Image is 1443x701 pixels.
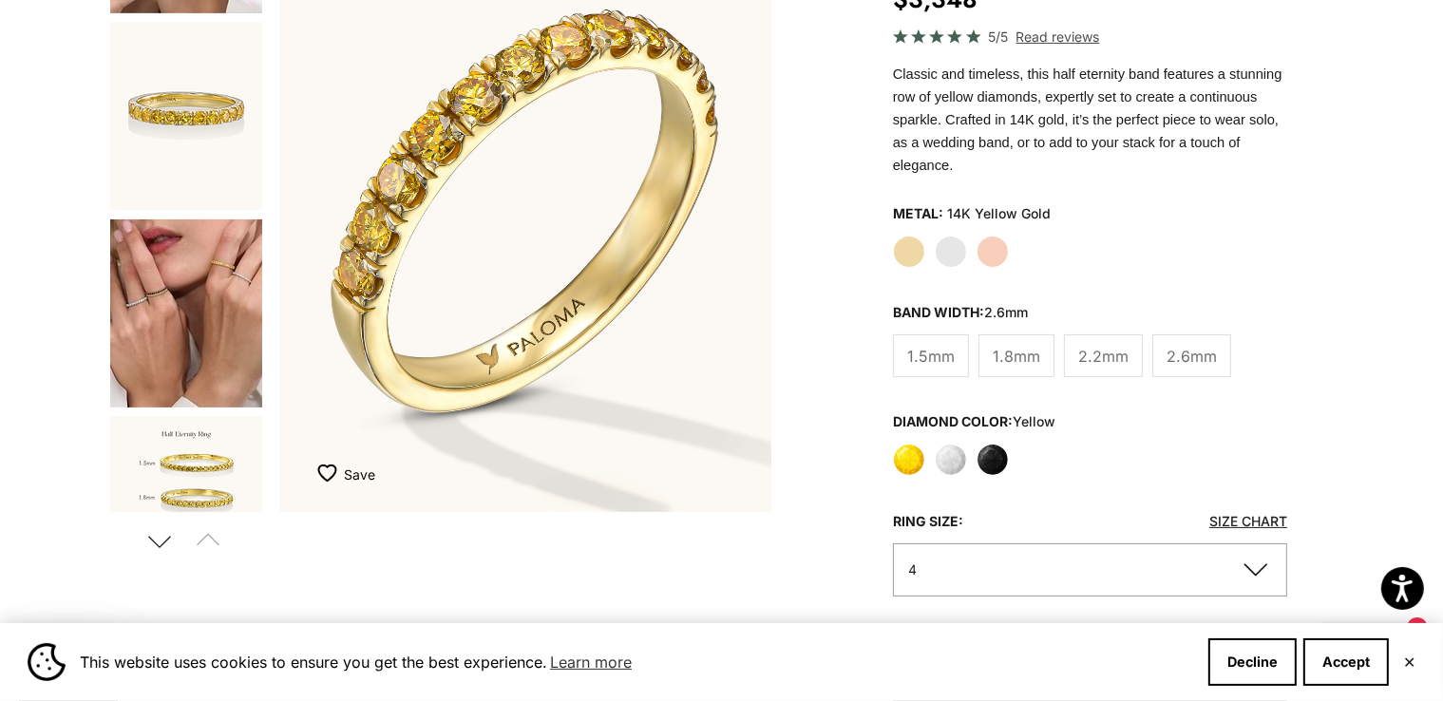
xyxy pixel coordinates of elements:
[893,543,1287,596] button: 4
[110,22,262,210] img: #YellowGold
[893,66,1282,173] span: Classic and timeless, this half eternity band features a stunning row of yellow diamonds, expertl...
[108,20,264,212] button: Go to item 6
[893,26,1287,47] a: 5/5 Read reviews
[1209,513,1287,529] a: Size Chart
[80,648,1193,676] span: This website uses cookies to ensure you get the best experience.
[1403,656,1415,668] button: Close
[1013,413,1055,429] variant-option-value: yellow
[907,344,955,369] span: 1.5mm
[1078,344,1129,369] span: 2.2mm
[28,643,66,681] img: Cookie banner
[547,648,635,676] a: Learn more
[989,26,1009,47] span: 5/5
[1208,638,1297,686] button: Decline
[1303,638,1389,686] button: Accept
[108,218,264,409] button: Go to item 9
[984,304,1028,320] variant-option-value: 2.6mm
[317,455,375,493] button: Add to Wishlist
[893,407,1055,436] legend: Diamond Color:
[1016,26,1100,47] span: Read reviews
[893,507,963,536] legend: Ring Size:
[893,619,1287,644] p: Made to Order
[893,199,943,228] legend: Metal:
[108,414,264,606] button: Go to item 10
[908,561,917,578] span: 4
[110,219,262,407] img: #YellowGold #WhiteGold #RoseGold
[993,344,1040,369] span: 1.8mm
[1167,344,1217,369] span: 2.6mm
[893,298,1028,327] legend: Band Width:
[317,464,344,483] img: wishlist
[947,199,1051,228] variant-option-value: 14K Yellow Gold
[110,416,262,604] img: #YellowGold #WhiteGold #RoseGold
